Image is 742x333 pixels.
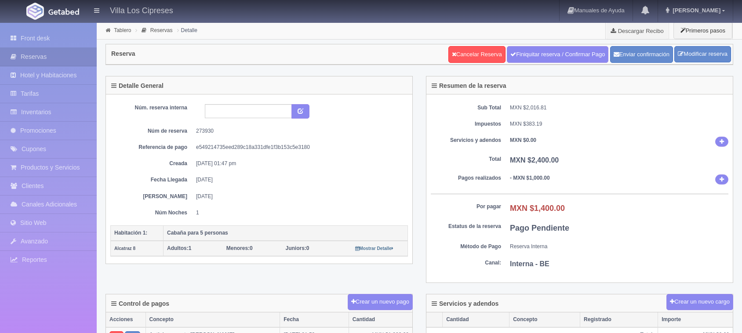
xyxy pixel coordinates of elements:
[111,300,169,307] h4: Control de pagos
[196,127,401,135] dd: 273930
[673,22,732,39] button: Primeros pasos
[610,46,673,63] button: Enviar confirmación
[580,312,658,327] th: Registrado
[670,7,720,14] span: [PERSON_NAME]
[443,312,509,327] th: Cantidad
[431,137,501,144] dt: Servicios y adendos
[448,46,506,63] a: Cancelar Reserva
[507,46,608,63] a: Finiquitar reserva / Confirmar Pago
[226,245,253,251] span: 0
[510,224,569,232] b: Pago Pendiente
[280,312,349,327] th: Fecha
[117,160,187,167] dt: Creada
[117,127,187,135] dt: Núm de reserva
[606,22,669,40] a: Descargar Recibo
[509,312,580,327] th: Concepto
[167,245,191,251] span: 1
[510,137,536,143] b: MXN $0.00
[286,245,306,251] strong: Juniors:
[658,312,733,327] th: Importe
[117,104,187,112] dt: Núm. reserva interna
[431,203,501,210] dt: Por pagar
[196,209,401,217] dd: 1
[355,245,393,251] a: Mostrar Detalle
[510,120,728,128] dd: MXN $383.19
[510,156,559,164] b: MXN $2,400.00
[431,223,501,230] dt: Estatus de la reserva
[431,174,501,182] dt: Pagos realizados
[110,4,173,15] h4: Villa Los Cipreses
[348,294,413,310] button: Crear un nuevo pago
[111,83,164,89] h4: Detalle General
[510,204,565,213] b: MXN $1,400.00
[432,83,506,89] h4: Resumen de la reserva
[510,243,728,250] dd: Reserva Interna
[114,246,135,251] small: Alcatraz 8
[117,144,187,151] dt: Referencia de pago
[114,230,147,236] b: Habitación 1:
[114,27,131,33] a: Tablero
[111,51,135,57] h4: Reserva
[510,104,728,112] dd: MXN $2,016.81
[510,260,549,268] b: Interna - BE
[196,176,401,184] dd: [DATE]
[196,144,401,151] dd: e549214735eed289c18a331dfe1f3b153c5e3180
[432,300,498,307] h4: Servicios y adendos
[196,160,401,167] dd: [DATE] 01:47 pm
[431,259,501,267] dt: Canal:
[150,27,173,33] a: Reservas
[106,312,145,327] th: Acciones
[196,193,401,200] dd: [DATE]
[666,294,733,310] button: Crear un nuevo cargo
[349,312,412,327] th: Cantidad
[226,245,250,251] strong: Menores:
[48,8,79,15] img: Getabed
[117,193,187,200] dt: [PERSON_NAME]
[431,104,501,112] dt: Sub Total
[355,246,393,251] small: Mostrar Detalle
[674,46,731,62] a: Modificar reserva
[167,245,189,251] strong: Adultos:
[431,120,501,128] dt: Impuestos
[175,26,200,34] li: Detalle
[431,243,501,250] dt: Método de Pago
[117,176,187,184] dt: Fecha Llegada
[145,312,280,327] th: Concepto
[164,225,408,241] th: Cabaña para 5 personas
[510,175,550,181] b: - MXN $1,000.00
[431,156,501,163] dt: Total
[26,3,44,20] img: Getabed
[286,245,309,251] span: 0
[117,209,187,217] dt: Núm Noches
